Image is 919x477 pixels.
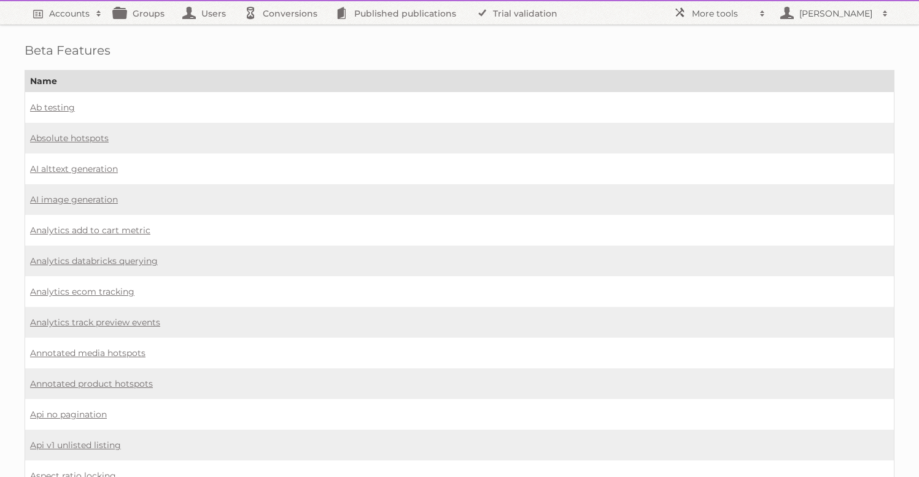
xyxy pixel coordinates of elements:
[238,1,330,25] a: Conversions
[30,378,153,389] a: Annotated product hotspots
[177,1,238,25] a: Users
[30,225,150,236] a: Analytics add to cart metric
[330,1,468,25] a: Published publications
[49,7,90,20] h2: Accounts
[30,440,121,451] a: Api v1 unlisted listing
[468,1,570,25] a: Trial validation
[30,255,158,266] a: Analytics databricks querying
[772,1,894,25] a: [PERSON_NAME]
[30,194,118,205] a: AI image generation
[25,1,108,25] a: Accounts
[30,409,107,420] a: Api no pagination
[108,1,177,25] a: Groups
[30,347,145,359] a: Annotated media hotspots
[30,317,160,328] a: Analytics track preview events
[30,286,134,297] a: Analytics ecom tracking
[796,7,876,20] h2: [PERSON_NAME]
[30,133,109,144] a: Absolute hotspots
[667,1,772,25] a: More tools
[692,7,753,20] h2: More tools
[30,163,118,174] a: AI alttext generation
[30,102,75,113] a: Ab testing
[25,71,894,92] th: Name
[25,43,894,58] h1: Beta Features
